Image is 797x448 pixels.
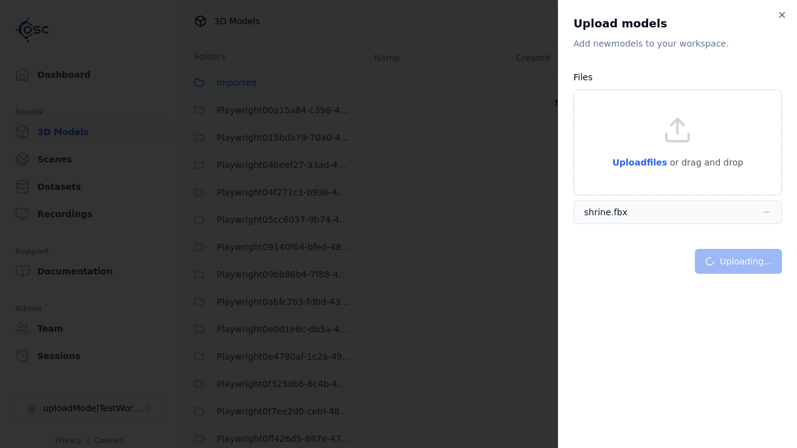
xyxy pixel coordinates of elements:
div: shrine.fbx [584,206,628,218]
h2: Upload models [573,15,782,32]
label: Files [573,72,593,82]
p: Add new model s to your workspace. [573,37,782,50]
p: or drag and drop [667,155,743,170]
span: Upload files [612,157,667,167]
